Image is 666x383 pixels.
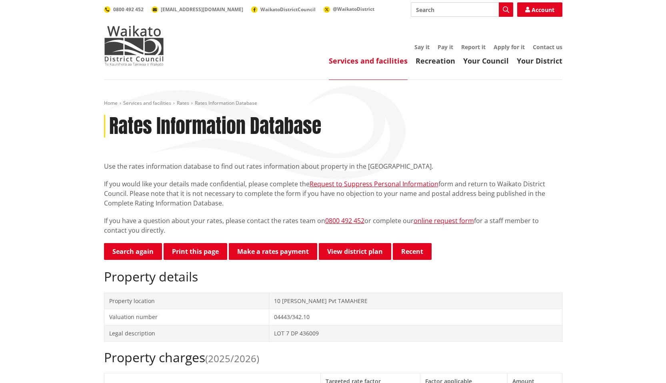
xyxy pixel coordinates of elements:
[205,352,259,365] span: (2025/2026)
[104,293,269,309] td: Property location
[517,2,562,17] a: Account
[161,6,243,13] span: [EMAIL_ADDRESS][DOMAIN_NAME]
[109,115,321,138] h1: Rates Information Database
[517,56,562,66] a: Your District
[329,56,408,66] a: Services and facilities
[310,180,438,188] a: Request to Suppress Personal Information
[104,179,562,208] p: If you would like your details made confidential, please complete the form and return to Waikato ...
[104,162,562,171] p: Use the rates information database to find out rates information about property in the [GEOGRAPHI...
[104,26,164,66] img: Waikato District Council - Te Kaunihera aa Takiwaa o Waikato
[104,309,269,325] td: Valuation number
[164,243,227,260] button: Print this page
[269,309,562,325] td: 04443/342.10
[104,243,162,260] a: Search again
[104,325,269,341] td: Legal description
[152,6,243,13] a: [EMAIL_ADDRESS][DOMAIN_NAME]
[260,6,316,13] span: WaikatoDistrictCouncil
[414,216,474,225] a: online request form
[104,100,562,107] nav: breadcrumb
[393,243,432,260] button: Recent
[229,243,317,260] a: Make a rates payment
[104,216,562,235] p: If you have a question about your rates, please contact the rates team on or complete our for a s...
[494,43,525,51] a: Apply for it
[104,269,562,284] h2: Property details
[104,100,118,106] a: Home
[123,100,171,106] a: Services and facilities
[411,2,513,17] input: Search input
[414,43,430,51] a: Say it
[438,43,453,51] a: Pay it
[319,243,391,260] a: View district plan
[177,100,189,106] a: Rates
[104,350,562,365] h2: Property charges
[195,100,257,106] span: Rates Information Database
[324,6,374,12] a: @WaikatoDistrict
[269,325,562,341] td: LOT 7 DP 436009
[463,56,509,66] a: Your Council
[269,293,562,309] td: 10 [PERSON_NAME] Pvt TAMAHERE
[461,43,486,51] a: Report it
[533,43,562,51] a: Contact us
[333,6,374,12] span: @WaikatoDistrict
[104,6,144,13] a: 0800 492 452
[113,6,144,13] span: 0800 492 452
[251,6,316,13] a: WaikatoDistrictCouncil
[416,56,455,66] a: Recreation
[325,216,364,225] a: 0800 492 452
